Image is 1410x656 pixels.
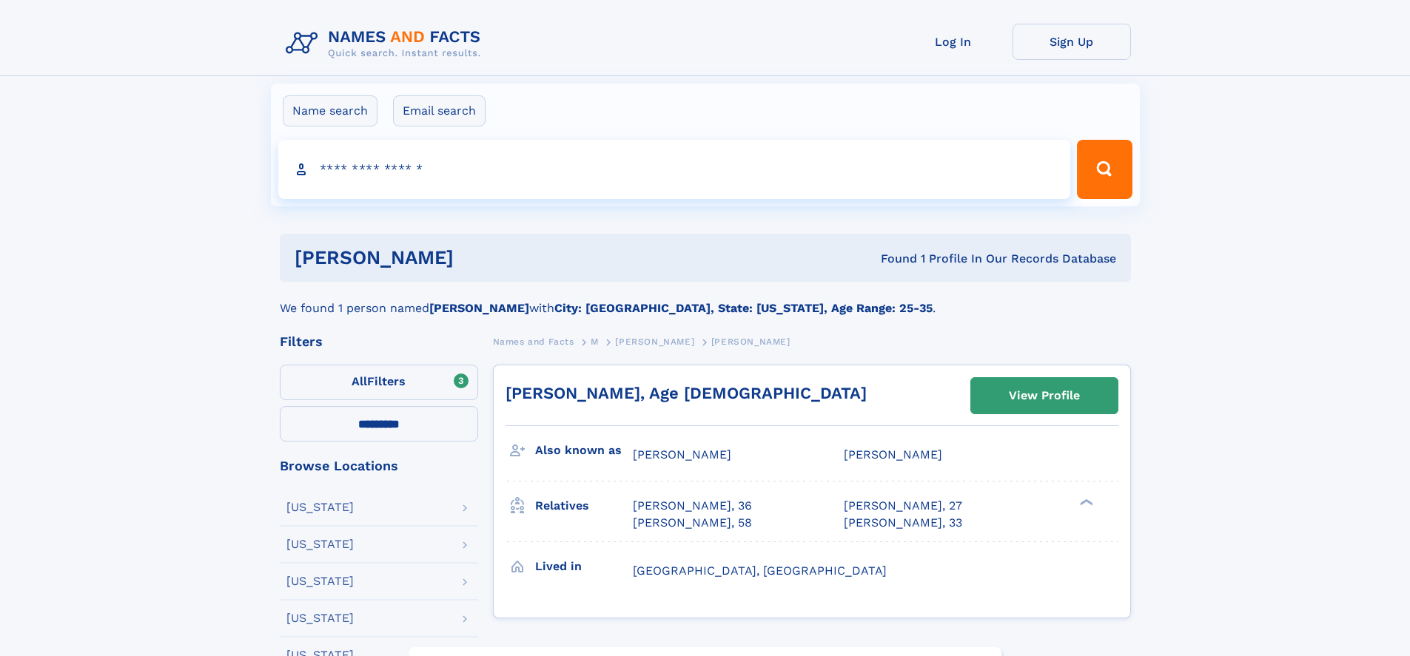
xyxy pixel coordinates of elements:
[280,459,478,473] div: Browse Locations
[591,337,599,347] span: M
[280,24,493,64] img: Logo Names and Facts
[894,24,1013,60] a: Log In
[844,447,942,461] span: [PERSON_NAME]
[633,515,752,531] a: [PERSON_NAME], 58
[295,248,668,267] h1: [PERSON_NAME]
[280,282,1131,317] div: We found 1 person named with .
[393,95,486,126] label: Email search
[286,538,354,550] div: [US_STATE]
[280,365,478,400] label: Filters
[352,374,367,388] span: All
[283,95,377,126] label: Name search
[711,337,790,347] span: [PERSON_NAME]
[633,447,731,461] span: [PERSON_NAME]
[286,612,354,624] div: [US_STATE]
[633,498,752,514] a: [PERSON_NAME], 36
[493,332,574,351] a: Names and Facts
[535,493,633,518] h3: Relatives
[429,301,529,315] b: [PERSON_NAME]
[1077,140,1132,199] button: Search Button
[591,332,599,351] a: M
[844,515,962,531] a: [PERSON_NAME], 33
[554,301,933,315] b: City: [GEOGRAPHIC_DATA], State: [US_STATE], Age Range: 25-35
[535,554,633,579] h3: Lived in
[286,501,354,513] div: [US_STATE]
[633,564,887,578] span: [GEOGRAPHIC_DATA], [GEOGRAPHIC_DATA]
[615,337,694,347] span: [PERSON_NAME]
[1009,379,1080,413] div: View Profile
[615,332,694,351] a: [PERSON_NAME]
[286,575,354,587] div: [US_STATE]
[278,140,1071,199] input: search input
[844,498,962,514] a: [PERSON_NAME], 27
[280,335,478,348] div: Filters
[1013,24,1131,60] a: Sign Up
[667,251,1116,267] div: Found 1 Profile In Our Records Database
[506,384,867,402] a: [PERSON_NAME], Age [DEMOGRAPHIC_DATA]
[1076,498,1094,507] div: ❯
[535,438,633,463] h3: Also known as
[971,378,1118,413] a: View Profile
